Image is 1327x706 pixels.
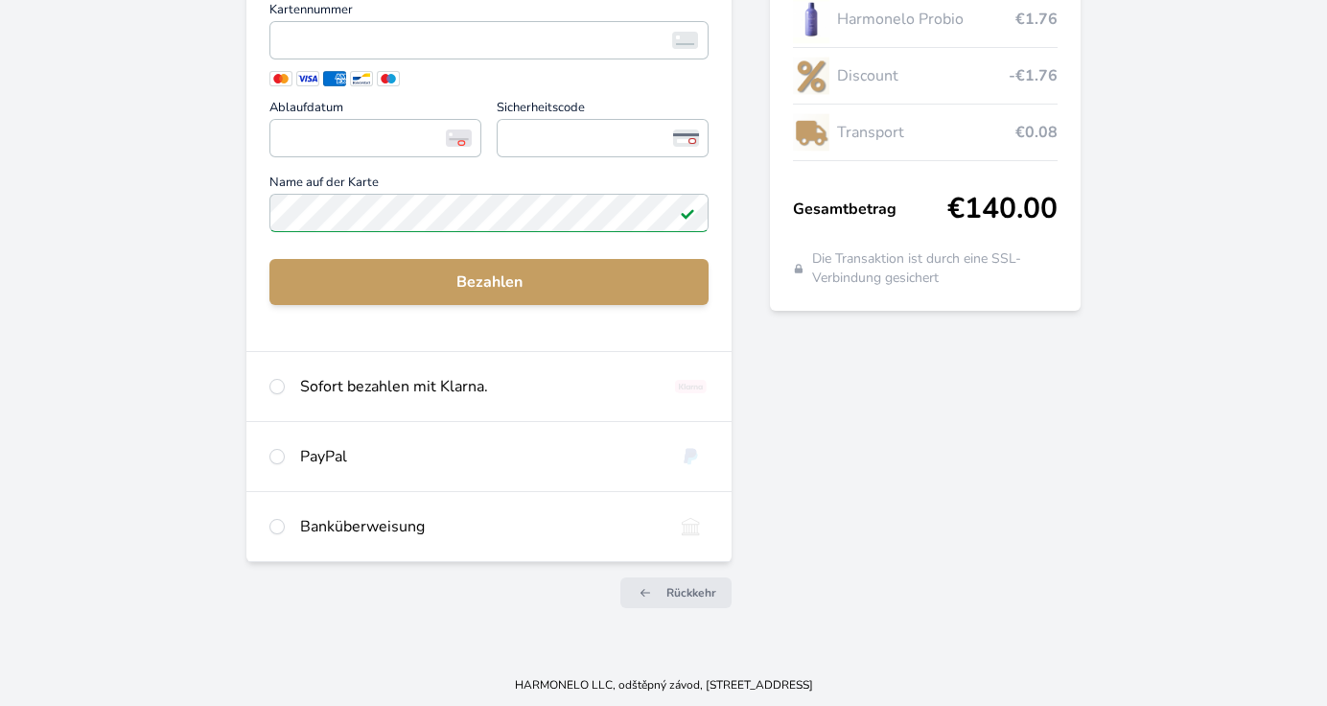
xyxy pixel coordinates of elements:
span: Transport [837,121,1015,144]
span: Bezahlen [285,271,693,294]
span: Ablaufdatum [269,102,481,119]
span: Rückkehr [666,585,716,600]
span: Discount [837,64,1009,87]
span: -€1.76 [1009,64,1058,87]
span: €1.76 [1015,8,1058,31]
a: Rückkehr [620,577,732,608]
div: PayPal [300,445,658,468]
input: Name auf der KarteFeld gültig [269,194,709,232]
img: klarna_paynow.svg [673,375,709,398]
span: Kartennummer [269,4,709,21]
div: Sofort bezahlen mit Klarna. [300,375,658,398]
img: bankTransfer_IBAN.svg [673,515,709,538]
img: Ablaufdatum [446,129,472,147]
img: delivery-lo.png [793,108,829,156]
button: Bezahlen [269,259,709,305]
iframe: Iframe für Kartennummer [278,27,700,54]
span: €0.08 [1015,121,1058,144]
span: Gesamtbetrag [793,198,947,221]
div: Banküberweisung [300,515,658,538]
span: €140.00 [947,192,1058,226]
img: card [672,32,698,49]
iframe: Iframe für Sicherheitscode [505,125,700,152]
span: Sicherheitscode [497,102,709,119]
img: Feld gültig [680,205,695,221]
span: Harmonelo Probio [837,8,1015,31]
img: paypal.svg [673,445,709,468]
span: Die Transaktion ist durch eine SSL-Verbindung gesichert [812,249,1058,288]
span: Name auf der Karte [269,176,709,194]
img: discount-lo.png [793,52,829,100]
iframe: Iframe für Ablaufdatum [278,125,473,152]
